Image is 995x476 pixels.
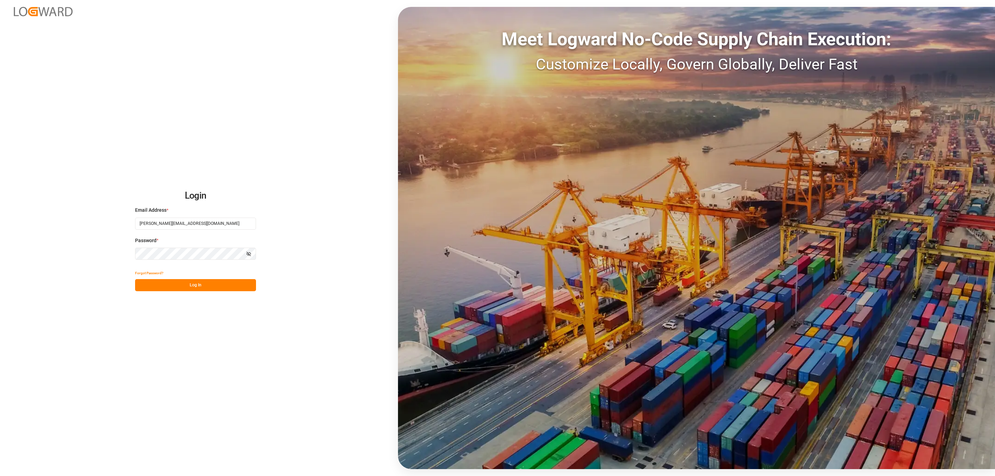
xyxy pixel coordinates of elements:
img: Logward_new_orange.png [14,7,73,16]
h2: Login [135,185,256,207]
div: Meet Logward No-Code Supply Chain Execution: [398,26,995,53]
span: Email Address [135,207,167,214]
input: Enter your email [135,218,256,230]
button: Log In [135,279,256,291]
button: Forgot Password? [135,267,163,279]
span: Password [135,237,157,244]
div: Customize Locally, Govern Globally, Deliver Fast [398,53,995,76]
